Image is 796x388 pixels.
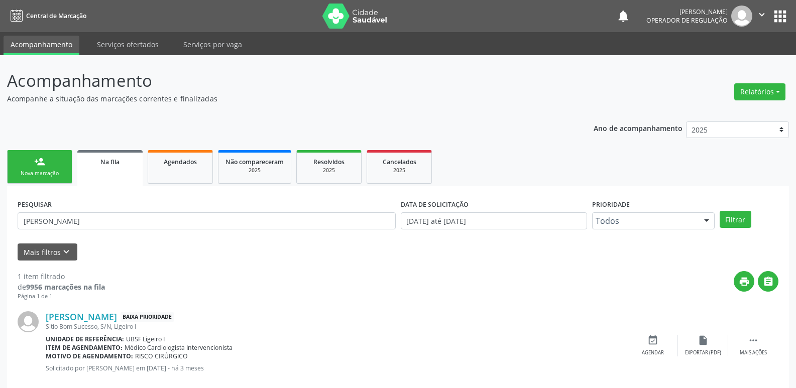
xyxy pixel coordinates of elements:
span: Baixa Prioridade [121,312,174,322]
div: Sitio Bom Sucesso, S/N, Ligeiro I [46,322,628,331]
img: img [18,311,39,332]
div: de [18,282,105,292]
button: Filtrar [720,211,751,228]
span: Na fila [100,158,120,166]
button: print [734,271,754,292]
i: print [739,276,750,287]
p: Acompanhamento [7,68,554,93]
div: Agendar [642,349,664,356]
span: Central de Marcação [26,12,86,20]
p: Ano de acompanhamento [594,121,683,134]
span: UBSF Ligeiro I [126,335,165,343]
strong: 9956 marcações na fila [26,282,105,292]
input: Selecione um intervalo [401,212,587,229]
i:  [748,335,759,346]
span: Cancelados [383,158,416,166]
i: insert_drive_file [698,335,709,346]
span: Médico Cardiologista Intervencionista [125,343,233,352]
p: Solicitado por [PERSON_NAME] em [DATE] - há 3 meses [46,364,628,372]
input: Nome, CNS [18,212,396,229]
label: PESQUISAR [18,197,52,212]
a: [PERSON_NAME] [46,311,117,322]
button:  [752,6,771,27]
div: 2025 [374,167,424,174]
label: DATA DE SOLICITAÇÃO [401,197,469,212]
span: Todos [596,216,694,226]
i: keyboard_arrow_down [61,246,72,257]
div: Nova marcação [15,170,65,177]
p: Acompanhe a situação das marcações correntes e finalizadas [7,93,554,104]
span: Operador de regulação [646,16,728,25]
button: Mais filtroskeyboard_arrow_down [18,243,77,261]
div: 1 item filtrado [18,271,105,282]
a: Acompanhamento [4,36,79,55]
a: Serviços por vaga [176,36,249,53]
div: 2025 [225,167,284,174]
label: Prioridade [592,197,630,212]
i:  [756,9,767,20]
div: [PERSON_NAME] [646,8,728,16]
img: img [731,6,752,27]
a: Serviços ofertados [90,36,166,53]
button: apps [771,8,789,25]
span: Resolvidos [313,158,345,166]
div: 2025 [304,167,354,174]
div: Página 1 de 1 [18,292,105,301]
a: Central de Marcação [7,8,86,24]
b: Unidade de referência: [46,335,124,343]
b: Motivo de agendamento: [46,352,133,360]
span: Não compareceram [225,158,284,166]
div: person_add [34,156,45,167]
div: Mais ações [740,349,767,356]
button:  [758,271,778,292]
button: notifications [616,9,630,23]
div: Exportar (PDF) [685,349,721,356]
button: Relatórios [734,83,785,100]
span: Agendados [164,158,197,166]
b: Item de agendamento: [46,343,123,352]
span: RISCO CIRÚRGICO [135,352,188,360]
i:  [763,276,774,287]
i: event_available [647,335,658,346]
